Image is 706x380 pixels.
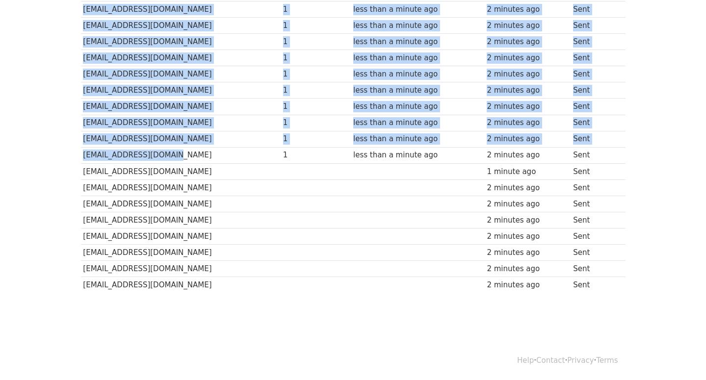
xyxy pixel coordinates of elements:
[571,34,618,50] td: Sent
[81,228,281,245] td: [EMAIL_ADDRESS][DOMAIN_NAME]
[487,231,568,242] div: 2 minutes ago
[81,82,281,99] td: [EMAIL_ADDRESS][DOMAIN_NAME]
[571,261,618,277] td: Sent
[571,163,618,179] td: Sent
[571,131,618,147] td: Sent
[81,131,281,147] td: [EMAIL_ADDRESS][DOMAIN_NAME]
[81,163,281,179] td: [EMAIL_ADDRESS][DOMAIN_NAME]
[81,99,281,115] td: [EMAIL_ADDRESS][DOMAIN_NAME]
[353,117,482,128] div: less than a minute ago
[487,199,568,210] div: 2 minutes ago
[571,277,618,293] td: Sent
[81,50,281,66] td: [EMAIL_ADDRESS][DOMAIN_NAME]
[283,36,349,48] div: 1
[571,179,618,196] td: Sent
[81,261,281,277] td: [EMAIL_ADDRESS][DOMAIN_NAME]
[571,196,618,212] td: Sent
[81,179,281,196] td: [EMAIL_ADDRESS][DOMAIN_NAME]
[353,101,482,112] div: less than a minute ago
[81,34,281,50] td: [EMAIL_ADDRESS][DOMAIN_NAME]
[536,356,565,365] a: Contact
[283,133,349,145] div: 1
[487,101,568,112] div: 2 minutes ago
[487,150,568,161] div: 2 minutes ago
[487,4,568,15] div: 2 minutes ago
[487,36,568,48] div: 2 minutes ago
[657,333,706,380] iframe: Chat Widget
[487,215,568,226] div: 2 minutes ago
[487,117,568,128] div: 2 minutes ago
[571,147,618,163] td: Sent
[283,69,349,80] div: 1
[81,245,281,261] td: [EMAIL_ADDRESS][DOMAIN_NAME]
[81,212,281,228] td: [EMAIL_ADDRESS][DOMAIN_NAME]
[353,4,482,15] div: less than a minute ago
[283,85,349,96] div: 1
[487,133,568,145] div: 2 minutes ago
[596,356,618,365] a: Terms
[81,1,281,17] td: [EMAIL_ADDRESS][DOMAIN_NAME]
[353,85,482,96] div: less than a minute ago
[283,20,349,31] div: 1
[517,356,534,365] a: Help
[487,263,568,275] div: 2 minutes ago
[571,66,618,82] td: Sent
[81,115,281,131] td: [EMAIL_ADDRESS][DOMAIN_NAME]
[571,1,618,17] td: Sent
[571,212,618,228] td: Sent
[81,277,281,293] td: [EMAIL_ADDRESS][DOMAIN_NAME]
[571,82,618,99] td: Sent
[81,17,281,33] td: [EMAIL_ADDRESS][DOMAIN_NAME]
[353,52,482,64] div: less than a minute ago
[81,147,281,163] td: [EMAIL_ADDRESS][DOMAIN_NAME]
[353,20,482,31] div: less than a minute ago
[353,133,482,145] div: less than a minute ago
[283,101,349,112] div: 1
[567,356,594,365] a: Privacy
[283,52,349,64] div: 1
[353,36,482,48] div: less than a minute ago
[571,99,618,115] td: Sent
[487,85,568,96] div: 2 minutes ago
[487,247,568,258] div: 2 minutes ago
[283,117,349,128] div: 1
[571,50,618,66] td: Sent
[487,69,568,80] div: 2 minutes ago
[353,69,482,80] div: less than a minute ago
[571,115,618,131] td: Sent
[81,66,281,82] td: [EMAIL_ADDRESS][DOMAIN_NAME]
[487,52,568,64] div: 2 minutes ago
[487,20,568,31] div: 2 minutes ago
[283,150,349,161] div: 1
[571,17,618,33] td: Sent
[81,196,281,212] td: [EMAIL_ADDRESS][DOMAIN_NAME]
[283,4,349,15] div: 1
[487,166,568,177] div: 1 minute ago
[487,279,568,291] div: 2 minutes ago
[571,228,618,245] td: Sent
[487,182,568,194] div: 2 minutes ago
[353,150,482,161] div: less than a minute ago
[571,245,618,261] td: Sent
